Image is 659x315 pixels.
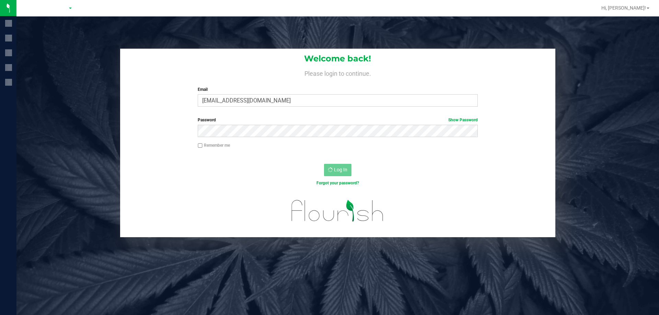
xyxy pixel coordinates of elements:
[198,118,216,122] span: Password
[324,164,351,176] button: Log In
[120,69,555,77] h4: Please login to continue.
[283,193,392,228] img: flourish_logo.svg
[334,167,347,172] span: Log In
[316,181,359,185] a: Forgot your password?
[448,118,478,122] a: Show Password
[198,86,477,93] label: Email
[601,5,646,11] span: Hi, [PERSON_NAME]!
[120,54,555,63] h1: Welcome back!
[198,142,230,148] label: Remember me
[198,143,203,148] input: Remember me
